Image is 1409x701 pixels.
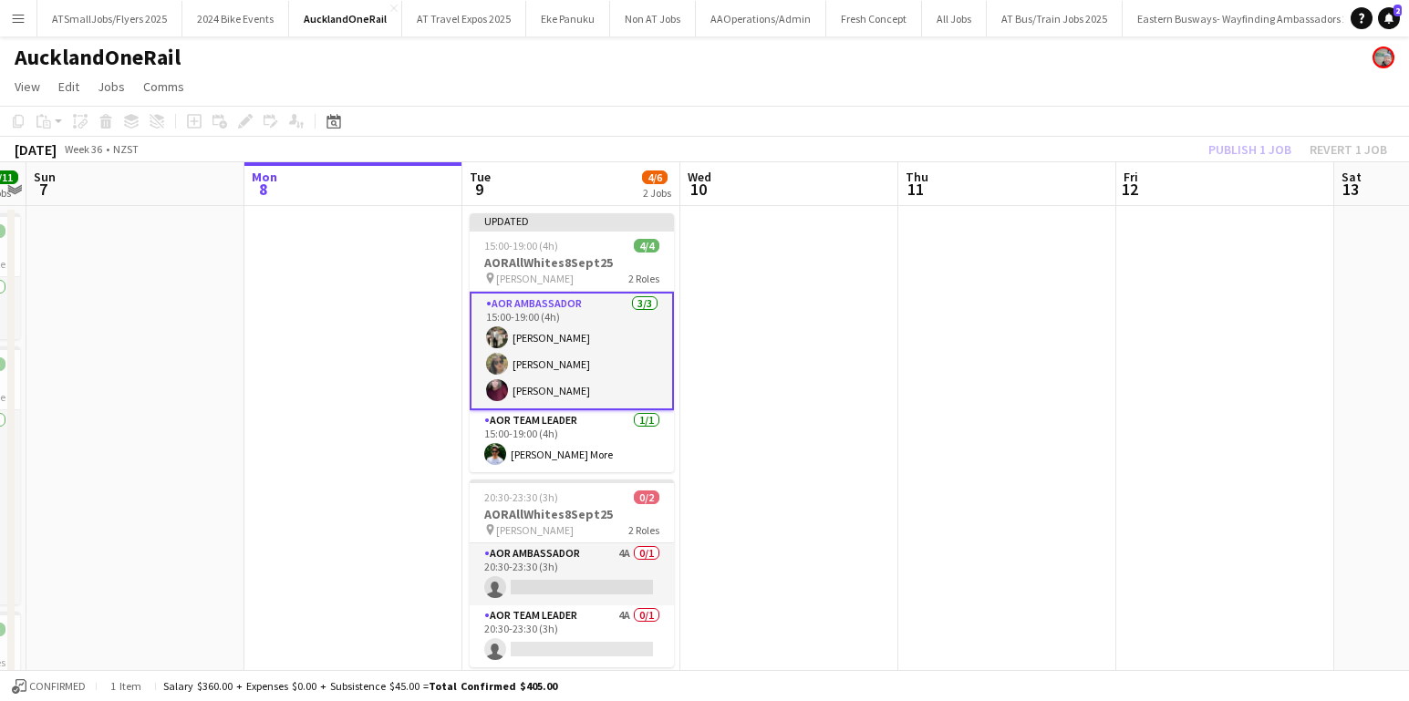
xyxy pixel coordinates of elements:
[51,75,87,98] a: Edit
[182,1,289,36] button: 2024 Bike Events
[467,179,491,200] span: 9
[289,1,402,36] button: AucklandOneRail
[685,179,711,200] span: 10
[98,78,125,95] span: Jobs
[688,169,711,185] span: Wed
[7,75,47,98] a: View
[15,78,40,95] span: View
[1373,46,1394,68] app-user-avatar: Bruce Hopkins
[922,1,987,36] button: All Jobs
[1378,7,1400,29] a: 2
[1121,179,1138,200] span: 12
[34,169,56,185] span: Sun
[642,170,668,184] span: 4/6
[31,179,56,200] span: 7
[484,239,558,253] span: 15:00-19:00 (4h)
[1342,169,1362,185] span: Sat
[143,78,184,95] span: Comms
[163,679,557,693] div: Salary $360.00 + Expenses $0.00 + Subsistence $45.00 =
[470,506,674,522] h3: AORAllWhites8Sept25
[470,543,674,605] app-card-role: AOR Ambassador4A0/120:30-23:30 (3h)
[37,1,182,36] button: ATSmallJobs/Flyers 2025
[470,169,491,185] span: Tue
[136,75,192,98] a: Comms
[903,179,928,200] span: 11
[987,1,1123,36] button: AT Bus/Train Jobs 2025
[15,44,181,71] h1: AucklandOneRail
[402,1,526,36] button: AT Travel Expos 2025
[104,679,148,693] span: 1 item
[628,272,659,285] span: 2 Roles
[15,140,57,159] div: [DATE]
[1393,5,1402,16] span: 2
[484,490,558,504] span: 20:30-23:30 (3h)
[470,213,674,228] div: Updated
[1124,169,1138,185] span: Fri
[643,186,671,200] div: 2 Jobs
[526,1,610,36] button: Eke Panuku
[696,1,826,36] button: AAOperations/Admin
[496,523,574,537] span: [PERSON_NAME]
[470,254,674,271] h3: AORAllWhites8Sept25
[113,142,139,156] div: NZST
[429,679,557,693] span: Total Confirmed $405.00
[470,479,674,667] app-job-card: 20:30-23:30 (3h)0/2AORAllWhites8Sept25 [PERSON_NAME]2 RolesAOR Ambassador4A0/120:30-23:30 (3h) AO...
[90,75,132,98] a: Jobs
[1123,1,1380,36] button: Eastern Busways- Wayfinding Ambassadors 2024
[610,1,696,36] button: Non AT Jobs
[252,169,277,185] span: Mon
[9,676,88,696] button: Confirmed
[470,410,674,472] app-card-role: AOR Team Leader1/115:00-19:00 (4h)[PERSON_NAME] More
[628,523,659,537] span: 2 Roles
[60,142,106,156] span: Week 36
[634,239,659,253] span: 4/4
[470,213,674,472] app-job-card: Updated15:00-19:00 (4h)4/4AORAllWhites8Sept25 [PERSON_NAME]2 RolesAOR Ambassador3/315:00-19:00 (4...
[496,272,574,285] span: [PERSON_NAME]
[29,680,86,693] span: Confirmed
[249,179,277,200] span: 8
[906,169,928,185] span: Thu
[1339,179,1362,200] span: 13
[58,78,79,95] span: Edit
[470,605,674,667] app-card-role: AOR Team Leader4A0/120:30-23:30 (3h)
[826,1,922,36] button: Fresh Concept
[470,292,674,410] app-card-role: AOR Ambassador3/315:00-19:00 (4h)[PERSON_NAME][PERSON_NAME][PERSON_NAME]
[634,490,659,504] span: 0/2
